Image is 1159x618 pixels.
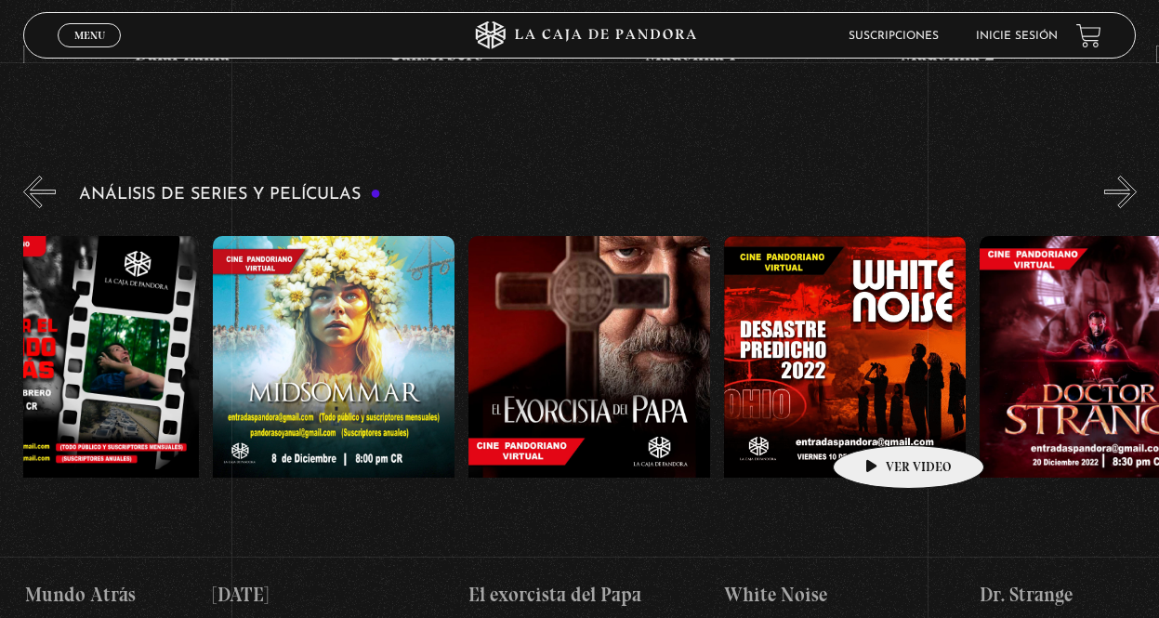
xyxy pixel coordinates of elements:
[1104,176,1137,208] button: Next
[23,176,56,208] button: Previous
[724,580,966,610] h4: White Noise
[976,31,1058,42] a: Inicie sesión
[849,31,939,42] a: Suscripciones
[1076,23,1101,48] a: View your shopping cart
[79,186,381,204] h3: Análisis de series y películas
[74,30,105,41] span: Menu
[468,580,710,610] h4: El exorcista del Papa
[213,580,454,610] h4: [DATE]
[68,46,112,59] span: Cerrar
